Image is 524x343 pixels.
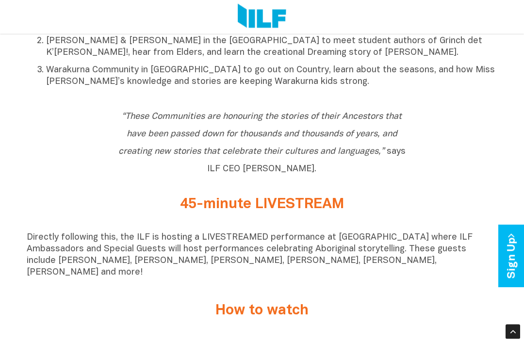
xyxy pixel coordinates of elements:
h2: How to watch [113,303,412,319]
p: Warakurna Community in [GEOGRAPHIC_DATA] to go out on Country, learn about the seasons, and how M... [46,65,497,88]
i: “These Communities are honouring the stories of their Ancestors that have been passed down for th... [118,113,402,156]
p: Directly following this, the ILF is hosting a LIVESTREAMED performance at [GEOGRAPHIC_DATA] where... [27,232,497,279]
h2: 45-minute LIVESTREAM [113,197,412,213]
div: Scroll Back to Top [506,325,520,339]
span: says ILF CEO [PERSON_NAME]. [118,113,406,174]
img: Logo [238,4,286,30]
p: [PERSON_NAME] & [PERSON_NAME] in the [GEOGRAPHIC_DATA] to meet student authors of Grinch det K’[P... [46,36,497,59]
